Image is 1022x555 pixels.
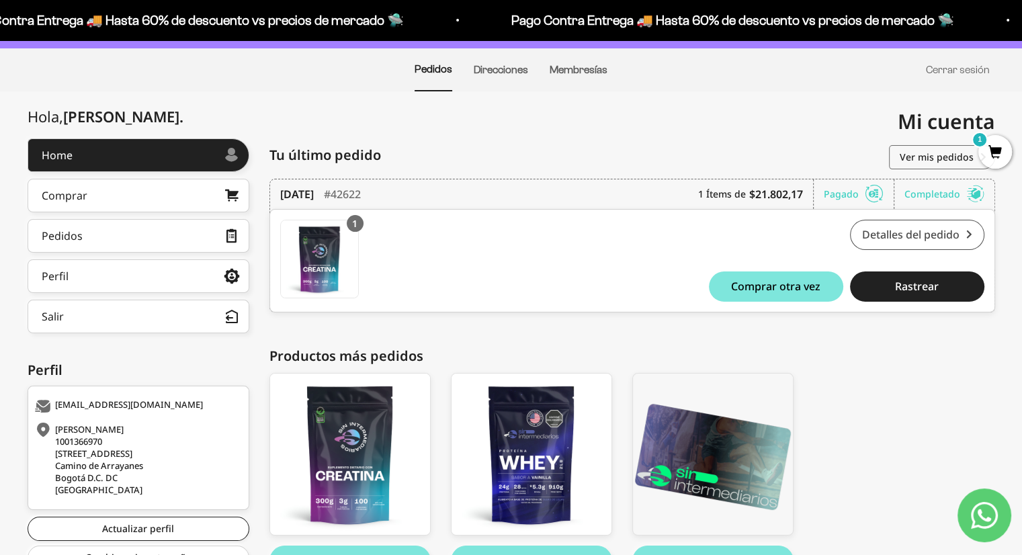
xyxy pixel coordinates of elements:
[270,374,430,535] img: creatina_01_large.png
[28,138,249,172] a: Home
[28,517,249,541] a: Actualizar perfil
[889,145,995,169] a: Ver mis pedidos
[28,179,249,212] a: Comprar
[35,423,239,496] div: [PERSON_NAME] 1001366970 [STREET_ADDRESS] Camino de Arrayanes Bogotá D.C. DC [GEOGRAPHIC_DATA]
[63,106,183,126] span: [PERSON_NAME]
[633,374,793,535] img: b091a5be-4bb1-4136-881d-32454b4358fa_1_large.png
[42,190,87,201] div: Comprar
[850,220,984,250] a: Detalles del pedido
[179,106,183,126] span: .
[850,271,984,302] button: Rastrear
[28,219,249,253] a: Pedidos
[347,215,364,232] div: 1
[28,108,183,125] div: Hola,
[749,186,803,202] b: $21.802,17
[452,374,611,535] img: whey_vainilla_front_1_808bbad8-c402-4f8a-9e09-39bf23c86e38_large.png
[42,271,69,282] div: Perfil
[709,271,843,302] button: Comprar otra vez
[269,346,995,366] div: Productos más pedidos
[511,9,954,31] p: Pago Contra Entrega 🚚 Hasta 60% de descuento vs precios de mercado 🛸
[269,373,431,536] a: Creatina Monohidrato
[42,311,64,322] div: Salir
[904,179,984,209] div: Completado
[280,220,359,298] a: Creatina Monohidrato
[451,373,612,536] a: Proteína Whey - Vainilla / 2 libras (910g)
[898,108,995,135] span: Mi cuenta
[324,179,361,209] div: #42622
[28,300,249,333] button: Salir
[42,230,83,241] div: Pedidos
[824,179,894,209] div: Pagado
[28,259,249,293] a: Perfil
[632,373,794,536] a: Membresía Anual
[280,186,314,202] time: [DATE]
[895,281,939,292] span: Rastrear
[35,400,239,413] div: [EMAIL_ADDRESS][DOMAIN_NAME]
[474,64,528,75] a: Direcciones
[926,64,990,75] a: Cerrar sesión
[269,145,381,165] span: Tu último pedido
[731,281,820,292] span: Comprar otra vez
[978,146,1012,161] a: 1
[28,360,249,380] div: Perfil
[698,179,814,209] div: 1 Ítems de
[550,64,607,75] a: Membresías
[281,220,358,298] img: Translation missing: es.Creatina Monohidrato
[415,63,452,75] a: Pedidos
[42,150,73,161] div: Home
[972,132,988,148] mark: 1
